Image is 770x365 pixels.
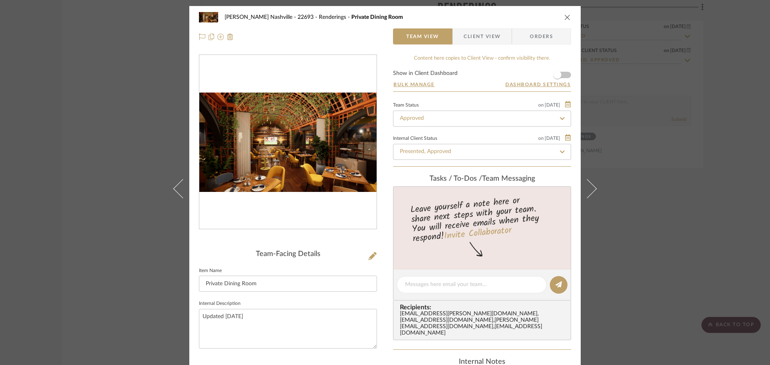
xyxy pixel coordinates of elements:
span: on [538,103,544,107]
input: Type to Search… [393,111,571,127]
img: 2724eb36-ae3d-4a5f-80c1-a77145ef7cee_436x436.jpg [199,93,377,192]
label: Internal Description [199,302,241,306]
div: Team-Facing Details [199,250,377,259]
label: Item Name [199,269,222,273]
input: Type to Search… [393,144,571,160]
span: Orders [521,28,562,44]
div: team Messaging [393,175,571,184]
div: [EMAIL_ADDRESS][PERSON_NAME][DOMAIN_NAME] , [EMAIL_ADDRESS][DOMAIN_NAME] , [PERSON_NAME][EMAIL_AD... [400,311,567,337]
div: Internal Client Status [393,137,437,141]
span: on [538,136,544,141]
img: Remove from project [227,34,233,40]
div: Leave yourself a note here or share next steps with your team. You will receive emails when they ... [392,192,572,246]
div: Content here copies to Client View - confirm visibility there. [393,54,571,63]
div: 0 [199,93,377,192]
span: [PERSON_NAME] Nashville - 22693 [225,14,319,20]
img: 2724eb36-ae3d-4a5f-80c1-a77145ef7cee_48x40.jpg [199,9,218,25]
button: close [564,14,571,21]
span: [DATE] [544,135,561,141]
input: Enter Item Name [199,276,377,292]
span: Private Dining Room [351,14,403,20]
span: Tasks / To-Dos / [430,175,482,182]
span: Recipients: [400,304,567,311]
span: Renderings [319,14,351,20]
button: Dashboard Settings [505,81,571,88]
span: Team View [406,28,439,44]
a: Invite Collaborator [444,224,512,244]
button: Bulk Manage [393,81,435,88]
span: Client View [464,28,500,44]
span: [DATE] [544,102,561,108]
div: Team Status [393,103,419,107]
